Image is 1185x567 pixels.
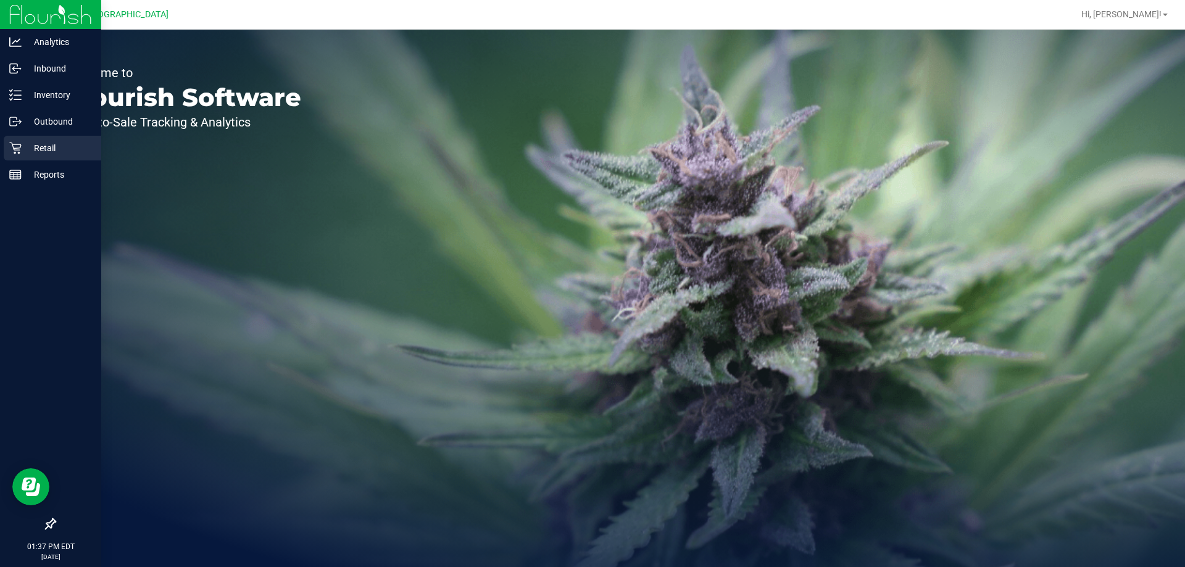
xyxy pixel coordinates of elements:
[22,141,96,155] p: Retail
[12,468,49,505] iframe: Resource center
[67,116,301,128] p: Seed-to-Sale Tracking & Analytics
[84,9,168,20] span: [GEOGRAPHIC_DATA]
[22,35,96,49] p: Analytics
[9,36,22,48] inline-svg: Analytics
[22,88,96,102] p: Inventory
[9,168,22,181] inline-svg: Reports
[67,85,301,110] p: Flourish Software
[6,552,96,561] p: [DATE]
[22,61,96,76] p: Inbound
[9,62,22,75] inline-svg: Inbound
[22,167,96,182] p: Reports
[1081,9,1162,19] span: Hi, [PERSON_NAME]!
[9,142,22,154] inline-svg: Retail
[67,67,301,79] p: Welcome to
[9,89,22,101] inline-svg: Inventory
[22,114,96,129] p: Outbound
[9,115,22,128] inline-svg: Outbound
[6,541,96,552] p: 01:37 PM EDT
